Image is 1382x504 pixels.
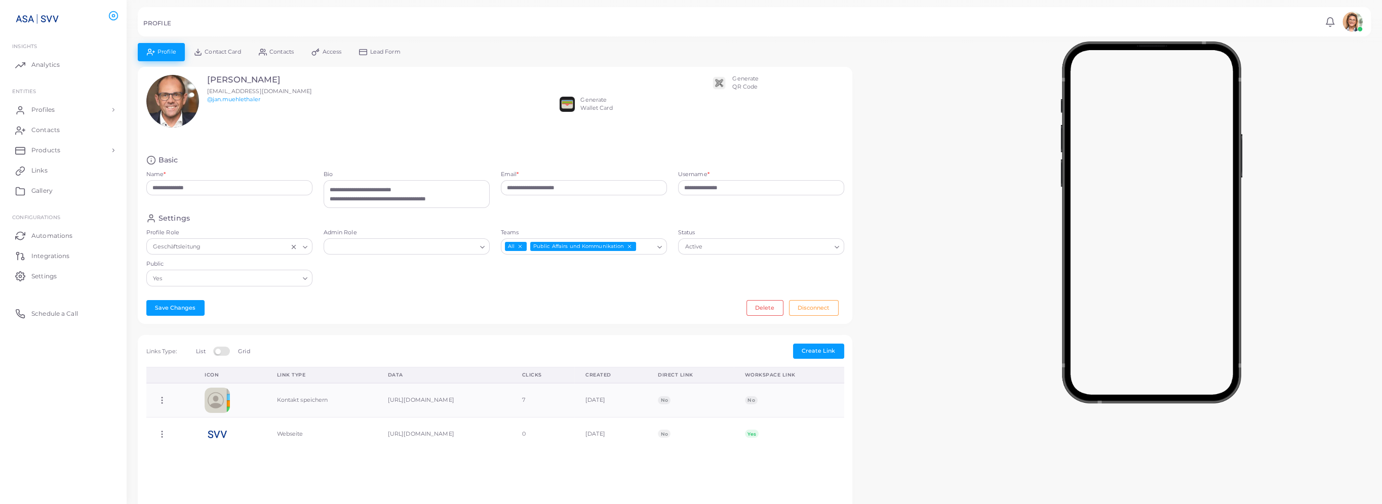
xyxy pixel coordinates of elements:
td: [DATE] [574,417,647,450]
h5: PROFILE [143,20,171,27]
span: Profiles [31,105,55,114]
label: List [196,348,205,356]
a: Settings [8,266,119,286]
span: Create Link [802,347,835,354]
button: Create Link [793,344,844,359]
td: 7 [511,383,575,417]
td: 0 [511,417,575,450]
img: sGFljwxxpo3xT6Ry3EQOxgmsir7x82VR-1700475189388.png [205,422,230,447]
h4: Settings [159,214,190,223]
div: Workspace Link [745,371,833,379]
span: INSIGHTS [12,43,37,49]
th: Action [146,367,194,383]
span: Public Affairs und Kommunikation [530,242,636,251]
div: Link Type [277,371,366,379]
td: [URL][DOMAIN_NAME] [377,383,511,417]
div: Created [585,371,636,379]
div: Search for option [678,238,844,255]
label: Grid [238,348,250,356]
div: Search for option [146,270,312,286]
div: Clicks [522,371,564,379]
span: Lead Form [370,49,401,55]
span: Active [684,242,704,253]
input: Search for option [637,241,653,253]
td: [URL][DOMAIN_NAME] [377,417,511,450]
div: Generate QR Code [732,75,759,91]
label: Admin Role [324,229,490,237]
a: Integrations [8,245,119,266]
img: contactcard.png [205,388,230,413]
a: Links [8,160,119,181]
span: Contacts [269,49,294,55]
button: Deselect Public Affairs und Kommunikation [626,243,633,250]
a: Analytics [8,55,119,75]
span: Yes [152,273,164,284]
a: Products [8,140,119,160]
span: Links Type: [146,348,177,355]
div: Search for option [501,238,667,255]
span: Profile [157,49,176,55]
label: Email [501,171,519,179]
button: Clear Selected [290,242,297,250]
span: Automations [31,231,72,240]
img: logo [9,10,65,28]
td: [DATE] [574,383,647,417]
input: Search for option [328,241,476,253]
span: Settings [31,272,57,281]
h3: [PERSON_NAME] [207,75,312,85]
div: Direct Link [658,371,723,379]
label: Profile Role [146,229,312,237]
label: Bio [324,171,490,179]
a: Schedule a Call [8,303,119,323]
h4: Basic [159,155,178,165]
span: All [505,242,527,251]
a: Profiles [8,100,119,120]
span: Geschäftsleitung [152,242,202,253]
span: Analytics [31,60,60,69]
span: Configurations [12,214,60,220]
div: Icon [205,371,254,379]
input: Search for option [705,241,831,253]
img: qr2.png [712,75,727,91]
span: Integrations [31,251,69,261]
button: Deselect All [517,243,524,250]
a: Automations [8,225,119,245]
button: Delete [746,300,783,315]
input: Search for option [165,273,298,284]
span: Schedule a Call [31,309,78,318]
button: Disconnect [789,300,839,315]
td: Webseite [266,417,377,450]
span: No [745,396,758,404]
span: Contact Card [205,49,241,55]
span: [EMAIL_ADDRESS][DOMAIN_NAME] [207,88,312,95]
td: Kontakt speichern [266,383,377,417]
img: phone-mock.b55596b7.png [1060,41,1242,403]
span: Links [31,166,48,175]
label: Username [678,171,709,179]
input: Search for option [203,241,288,253]
label: Name [146,171,166,179]
label: Status [678,229,844,237]
label: Teams [501,229,667,237]
span: No [658,396,670,404]
span: Access [323,49,342,55]
span: ENTITIES [12,88,36,94]
div: Generate Wallet Card [580,96,612,112]
span: Products [31,146,60,155]
a: Gallery [8,181,119,201]
div: Search for option [146,238,312,255]
a: Contacts [8,120,119,140]
a: avatar [1339,12,1365,32]
span: Gallery [31,186,53,195]
div: Data [388,371,500,379]
label: Public [146,260,312,268]
span: Yes [745,430,759,438]
img: avatar [1342,12,1363,32]
span: Contacts [31,125,60,135]
div: Search for option [324,238,490,255]
span: No [658,430,670,438]
button: Save Changes [146,300,205,315]
a: @jan.muehlethaler [207,96,260,103]
img: apple-wallet.png [560,97,575,112]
